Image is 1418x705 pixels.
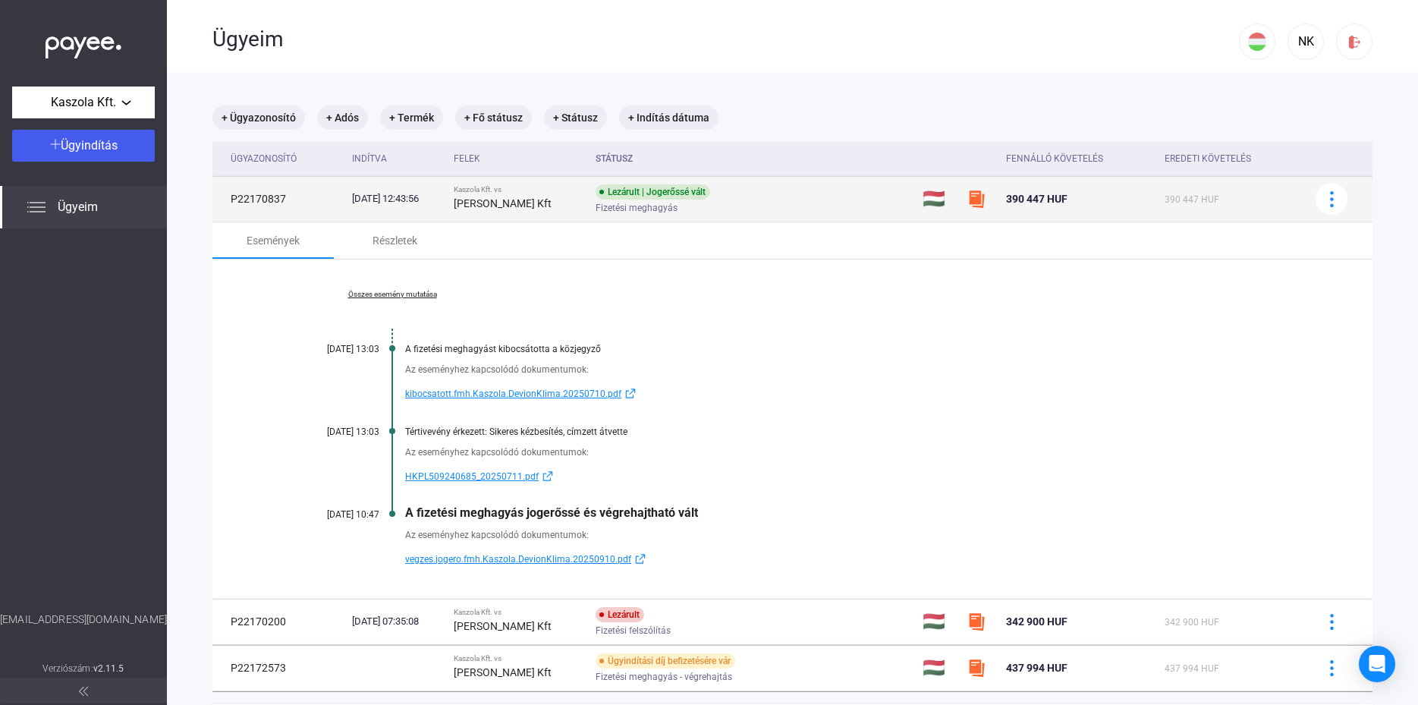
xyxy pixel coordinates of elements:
a: HKPL509240685_20250711.pdfexternal-link-blue [405,467,1297,486]
span: 390 447 HUF [1165,194,1219,205]
td: P22170837 [212,176,346,222]
a: kibocsatott.fmh.Kaszola.DevionKlima.20250710.pdfexternal-link-blue [405,385,1297,403]
div: Indítva [352,149,442,168]
button: more-blue [1316,183,1347,215]
img: more-blue [1324,614,1340,630]
div: Kaszola Kft. vs [454,185,583,194]
img: plus-white.svg [50,139,61,149]
div: [DATE] 12:43:56 [352,191,442,206]
img: external-link-blue [539,471,557,482]
mat-chip: + Adós [317,105,368,130]
img: white-payee-white-dot.svg [46,28,121,59]
div: Fennálló követelés [1006,149,1103,168]
strong: [PERSON_NAME] Kft [454,620,552,632]
a: vegzes.jogero.fmh.Kaszola.DevionKlima.20250910.pdfexternal-link-blue [405,550,1297,568]
img: arrow-double-left-grey.svg [79,687,88,696]
button: logout-red [1336,24,1372,60]
button: more-blue [1316,652,1347,684]
span: 342 900 HUF [1165,617,1219,628]
span: 342 900 HUF [1006,615,1067,628]
mat-chip: + Ügyazonosító [212,105,305,130]
mat-chip: + Indítás dátuma [619,105,718,130]
span: HKPL509240685_20250711.pdf [405,467,539,486]
div: [DATE] 07:35:08 [352,614,442,629]
button: HU [1239,24,1275,60]
div: Ügyazonosító [231,149,297,168]
div: Eredeti követelés [1165,149,1297,168]
div: Indítva [352,149,387,168]
span: vegzes.jogero.fmh.Kaszola.DevionKlima.20250910.pdf [405,550,631,568]
td: P22170200 [212,599,346,644]
span: Fizetési meghagyás [596,199,678,217]
div: Az eseményhez kapcsolódó dokumentumok: [405,527,1297,543]
img: more-blue [1324,660,1340,676]
div: Részletek [373,231,417,250]
span: Kaszola Kft. [51,93,116,112]
div: A fizetési meghagyást kibocsátotta a közjegyző [405,344,1297,354]
td: P22172573 [212,645,346,691]
img: szamlazzhu-mini [967,190,986,208]
button: more-blue [1316,606,1347,637]
th: Státusz [590,142,917,176]
td: 🇭🇺 [917,176,961,222]
img: list.svg [27,198,46,216]
span: kibocsatott.fmh.Kaszola.DevionKlima.20250710.pdf [405,385,621,403]
span: 437 994 HUF [1006,662,1067,674]
div: NK [1293,33,1319,51]
button: Ügyindítás [12,130,155,162]
td: 🇭🇺 [917,645,961,691]
div: Ügyazonosító [231,149,340,168]
mat-chip: + Termék [380,105,443,130]
img: szamlazzhu-mini [967,612,986,631]
div: Lezárult | Jogerőssé vált [596,184,710,200]
div: Kaszola Kft. vs [454,654,583,663]
div: Felek [454,149,583,168]
img: HU [1248,33,1266,51]
div: Fennálló követelés [1006,149,1152,168]
img: external-link-blue [631,553,649,565]
span: Fizetési felszólítás [596,622,671,640]
div: Eredeti követelés [1165,149,1251,168]
div: Tértivevény érkezett: Sikeres kézbesítés, címzett átvette [405,426,1297,437]
div: Az eseményhez kapcsolódó dokumentumok: [405,362,1297,377]
img: logout-red [1347,34,1363,50]
span: 390 447 HUF [1006,193,1067,205]
div: [DATE] 13:03 [288,344,379,354]
div: [DATE] 13:03 [288,426,379,437]
div: [DATE] 10:47 [288,509,379,520]
button: NK [1288,24,1324,60]
div: Felek [454,149,480,168]
strong: [PERSON_NAME] Kft [454,197,552,209]
td: 🇭🇺 [917,599,961,644]
strong: v2.11.5 [93,663,124,674]
div: Open Intercom Messenger [1359,646,1395,682]
div: Lezárult [596,607,644,622]
img: external-link-blue [621,388,640,399]
mat-chip: + Fő státusz [455,105,532,130]
div: Az eseményhez kapcsolódó dokumentumok: [405,445,1297,460]
mat-chip: + Státusz [544,105,607,130]
div: Kaszola Kft. vs [454,608,583,617]
span: Ügyeim [58,198,98,216]
span: Fizetési meghagyás - végrehajtás [596,668,732,686]
div: Események [247,231,300,250]
button: Kaszola Kft. [12,87,155,118]
img: more-blue [1324,191,1340,207]
span: 437 994 HUF [1165,663,1219,674]
a: Összes esemény mutatása [288,290,496,299]
span: Ügyindítás [61,138,118,153]
div: Ügyeim [212,27,1239,52]
div: Ügyindítási díj befizetésére vár [596,653,735,669]
strong: [PERSON_NAME] Kft [454,666,552,678]
div: A fizetési meghagyás jogerőssé és végrehajtható vált [405,505,1297,520]
img: szamlazzhu-mini [967,659,986,677]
